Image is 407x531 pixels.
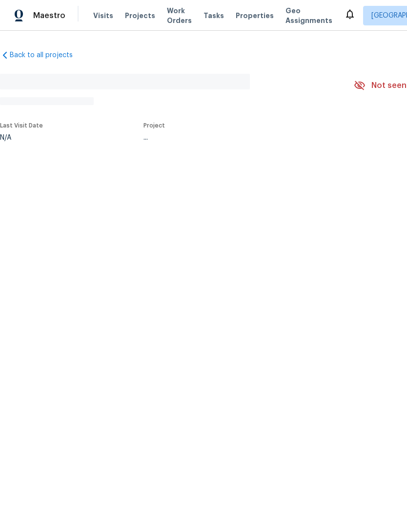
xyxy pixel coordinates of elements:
[167,6,192,25] span: Work Orders
[143,123,165,128] span: Project
[203,12,224,19] span: Tasks
[285,6,332,25] span: Geo Assignments
[236,11,274,21] span: Properties
[93,11,113,21] span: Visits
[33,11,65,21] span: Maestro
[125,11,155,21] span: Projects
[143,134,331,141] div: ...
